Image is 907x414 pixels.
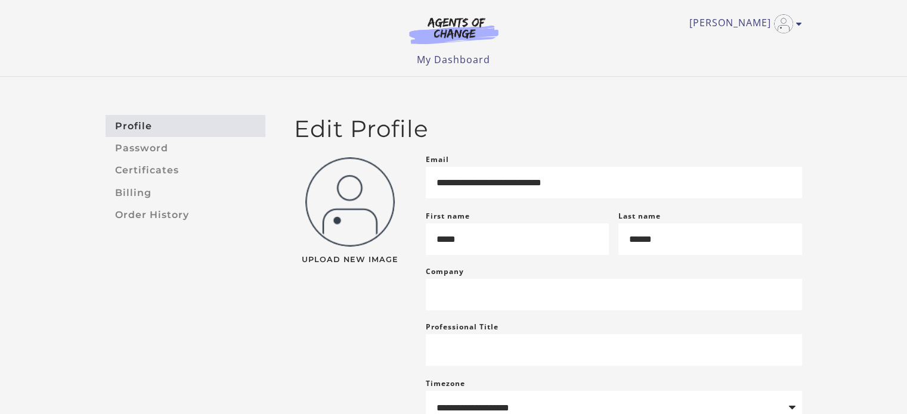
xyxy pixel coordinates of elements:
[294,115,802,143] h2: Edit Profile
[106,160,265,182] a: Certificates
[106,182,265,204] a: Billing
[417,53,490,66] a: My Dashboard
[426,378,465,388] label: Timezone
[426,152,449,167] label: Email
[106,204,265,226] a: Order History
[294,256,407,264] span: Upload New Image
[106,115,265,137] a: Profile
[397,17,511,44] img: Agents of Change Logo
[689,14,796,33] a: Toggle menu
[106,137,265,159] a: Password
[426,211,470,221] label: First name
[618,211,661,221] label: Last name
[426,320,499,334] label: Professional Title
[426,264,464,279] label: Company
